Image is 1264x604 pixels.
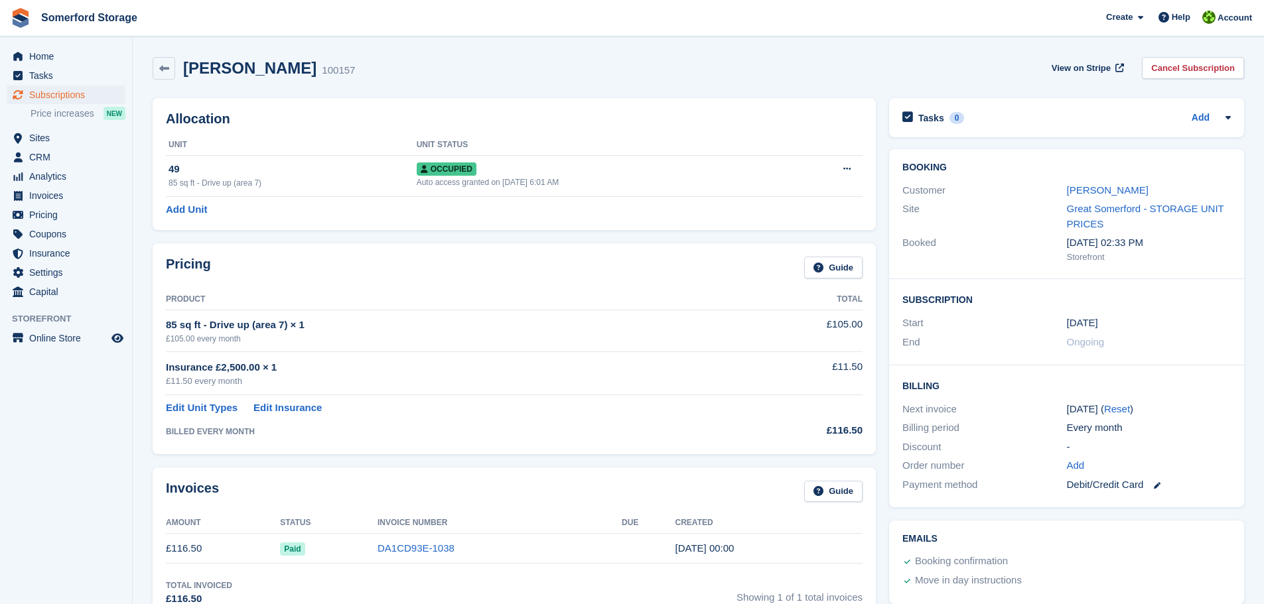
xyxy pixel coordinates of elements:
[1067,477,1231,493] div: Debit/Credit Card
[7,206,125,224] a: menu
[7,148,125,166] a: menu
[166,318,732,333] div: 85 sq ft - Drive up (area 7) × 1
[1052,62,1111,75] span: View on Stripe
[378,542,455,554] a: DA1CD93E-1038
[1192,111,1210,126] a: Add
[732,352,863,395] td: £11.50
[29,129,109,147] span: Sites
[902,202,1066,231] div: Site
[1104,403,1130,414] a: Reset
[166,333,732,345] div: £105.00 every month
[732,310,863,351] td: £105.00
[7,129,125,147] a: menu
[732,289,863,310] th: Total
[166,400,238,416] a: Edit Unit Types
[166,375,732,388] div: £11.50 every month
[183,59,316,77] h2: [PERSON_NAME]
[1218,11,1252,25] span: Account
[31,106,125,121] a: Price increases NEW
[1142,57,1244,79] a: Cancel Subscription
[29,167,109,186] span: Analytics
[417,162,476,176] span: Occupied
[169,177,417,189] div: 85 sq ft - Drive up (area 7)
[253,400,322,416] a: Edit Insurance
[29,282,109,301] span: Capital
[918,112,944,124] h2: Tasks
[12,312,132,326] span: Storefront
[7,329,125,347] a: menu
[280,513,378,534] th: Status
[29,244,109,263] span: Insurance
[169,162,417,177] div: 49
[11,8,31,28] img: stora-icon-8386f47178a22dfd0bd8f6a31ec36ba5ce8667c1dd55bd0f319d3a0aa187defe.svg
[7,167,125,186] a: menu
[104,107,125,120] div: NEW
[29,329,109,347] span: Online Store
[7,282,125,301] a: menu
[1067,203,1224,229] a: Great Somerford - STORAGE UNIT PRICES
[902,440,1066,455] div: Discount
[915,573,1022,589] div: Move in day instructions
[7,186,125,205] a: menu
[902,235,1066,263] div: Booked
[1106,11,1133,24] span: Create
[166,360,732,375] div: Insurance £2,500.00 × 1
[166,111,863,127] h2: Allocation
[1067,235,1231,251] div: [DATE] 02:33 PM
[902,534,1231,544] h2: Emails
[31,107,94,120] span: Price increases
[417,135,790,156] th: Unit Status
[902,379,1231,392] h2: Billing
[7,86,125,104] a: menu
[1067,440,1231,455] div: -
[280,542,305,556] span: Paid
[1046,57,1127,79] a: View on Stripe
[804,257,863,278] a: Guide
[166,426,732,438] div: BILLED EVERY MONTH
[949,112,965,124] div: 0
[1172,11,1190,24] span: Help
[902,316,1066,331] div: Start
[36,7,143,29] a: Somerford Storage
[622,513,675,534] th: Due
[29,66,109,85] span: Tasks
[7,263,125,282] a: menu
[902,183,1066,198] div: Customer
[166,481,219,503] h2: Invoices
[166,289,732,310] th: Product
[1067,458,1085,473] a: Add
[804,481,863,503] a: Guide
[675,542,735,554] time: 2025-08-17 23:00:33 UTC
[29,186,109,205] span: Invoices
[29,206,109,224] span: Pricing
[166,513,280,534] th: Amount
[29,148,109,166] span: CRM
[7,47,125,66] a: menu
[1067,184,1149,196] a: [PERSON_NAME]
[29,225,109,243] span: Coupons
[902,458,1066,473] div: Order number
[7,225,125,243] a: menu
[29,86,109,104] span: Subscriptions
[902,162,1231,173] h2: Booking
[7,66,125,85] a: menu
[29,47,109,66] span: Home
[902,420,1066,436] div: Billing period
[902,292,1231,306] h2: Subscription
[1067,251,1231,264] div: Storefront
[166,257,211,278] h2: Pricing
[166,579,232,591] div: Total Invoiced
[902,477,1066,493] div: Payment method
[1067,316,1098,331] time: 2025-08-17 23:00:00 UTC
[29,263,109,282] span: Settings
[1067,420,1231,436] div: Every month
[378,513,622,534] th: Invoice Number
[109,330,125,346] a: Preview store
[7,244,125,263] a: menu
[1202,11,1216,24] img: Michael Llewellen Palmer
[732,423,863,438] div: £116.50
[166,135,417,156] th: Unit
[1067,336,1105,347] span: Ongoing
[166,534,280,564] td: £116.50
[675,513,863,534] th: Created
